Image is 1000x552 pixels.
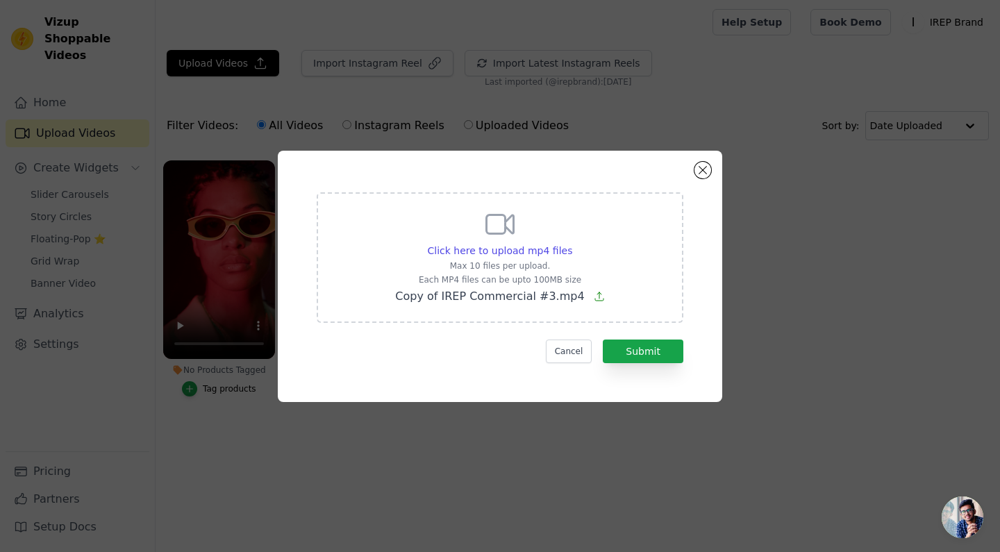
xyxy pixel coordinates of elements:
button: Submit [603,340,683,363]
span: Click here to upload mp4 files [428,245,573,256]
p: Each MP4 files can be upto 100MB size [395,274,604,285]
a: Open chat [942,496,983,538]
p: Max 10 files per upload. [395,260,604,271]
span: Copy of IREP Commercial #3.mp4 [395,290,584,303]
button: Cancel [546,340,592,363]
button: Close modal [694,162,711,178]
